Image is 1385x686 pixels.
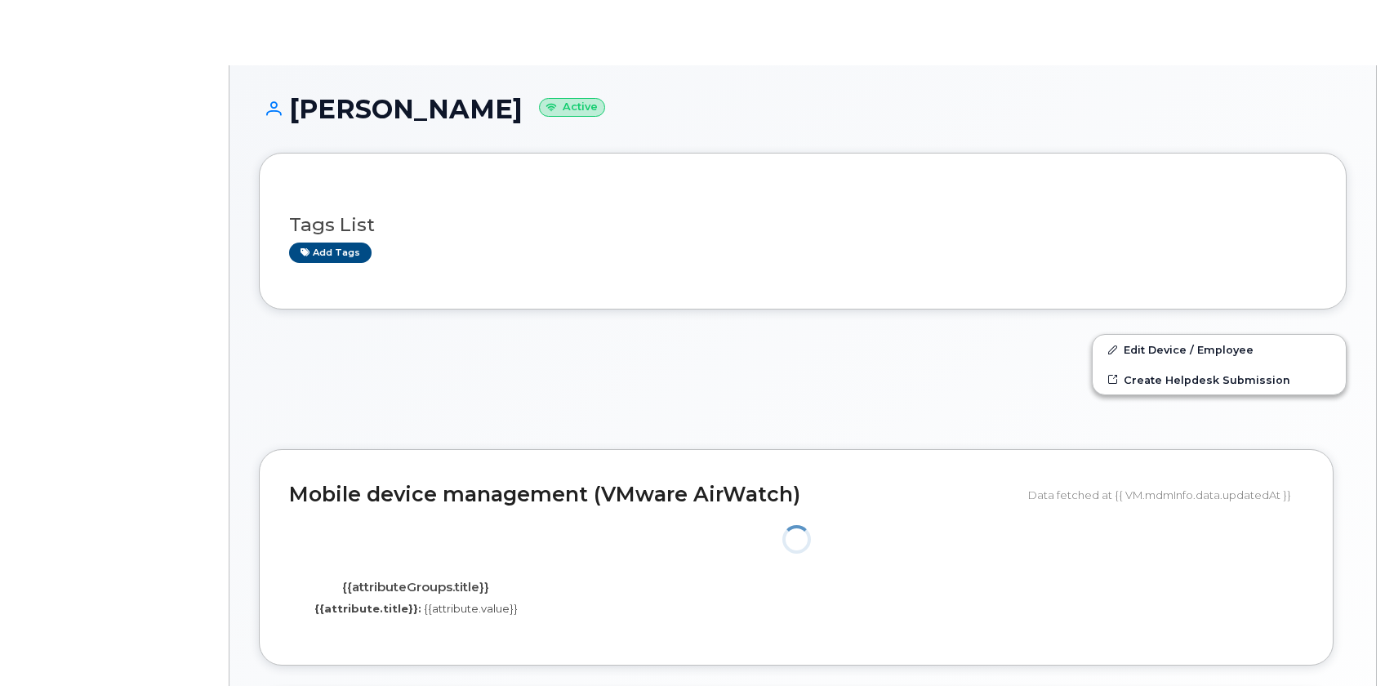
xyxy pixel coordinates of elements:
h4: {{attributeGroups.title}} [301,581,531,595]
label: {{attribute.title}}: [314,601,421,617]
small: Active [539,98,605,117]
a: Edit Device / Employee [1093,335,1346,364]
h3: Tags List [289,215,1316,235]
a: Create Helpdesk Submission [1093,365,1346,394]
div: Data fetched at {{ VM.mdmInfo.data.updatedAt }} [1028,479,1303,510]
a: Add tags [289,243,372,263]
h2: Mobile device management (VMware AirWatch) [289,483,1016,506]
span: {{attribute.value}} [424,602,518,615]
h1: [PERSON_NAME] [259,95,1347,123]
